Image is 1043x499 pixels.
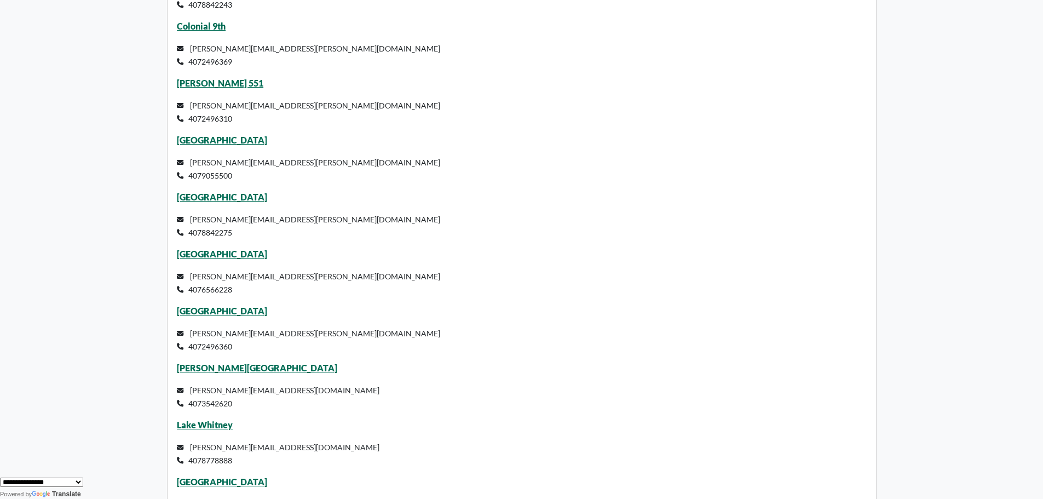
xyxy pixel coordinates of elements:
[32,491,52,498] img: Google Translate
[177,329,440,351] small: [PERSON_NAME][EMAIL_ADDRESS][PERSON_NAME][DOMAIN_NAME] 4072496360
[177,21,226,31] a: Colonial 9th
[177,420,233,430] a: Lake Whitney
[177,44,440,66] small: [PERSON_NAME][EMAIL_ADDRESS][PERSON_NAME][DOMAIN_NAME] 4072496369
[177,272,440,294] small: [PERSON_NAME][EMAIL_ADDRESS][PERSON_NAME][DOMAIN_NAME] 4076566228
[177,192,267,202] a: [GEOGRAPHIC_DATA]
[177,306,267,316] a: [GEOGRAPHIC_DATA]
[177,363,337,373] a: [PERSON_NAME][GEOGRAPHIC_DATA]
[177,158,440,180] small: [PERSON_NAME][EMAIL_ADDRESS][PERSON_NAME][DOMAIN_NAME] 4079055500
[177,386,379,408] small: [PERSON_NAME][EMAIL_ADDRESS][DOMAIN_NAME] 4073542620
[177,443,379,465] small: [PERSON_NAME][EMAIL_ADDRESS][DOMAIN_NAME] 4078778888
[177,135,267,145] a: [GEOGRAPHIC_DATA]
[177,249,267,259] a: [GEOGRAPHIC_DATA]
[177,215,440,237] small: [PERSON_NAME][EMAIL_ADDRESS][PERSON_NAME][DOMAIN_NAME] 4078842275
[177,101,440,123] small: [PERSON_NAME][EMAIL_ADDRESS][PERSON_NAME][DOMAIN_NAME] 4072496310
[177,78,263,88] a: [PERSON_NAME] 551
[32,490,81,498] a: Translate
